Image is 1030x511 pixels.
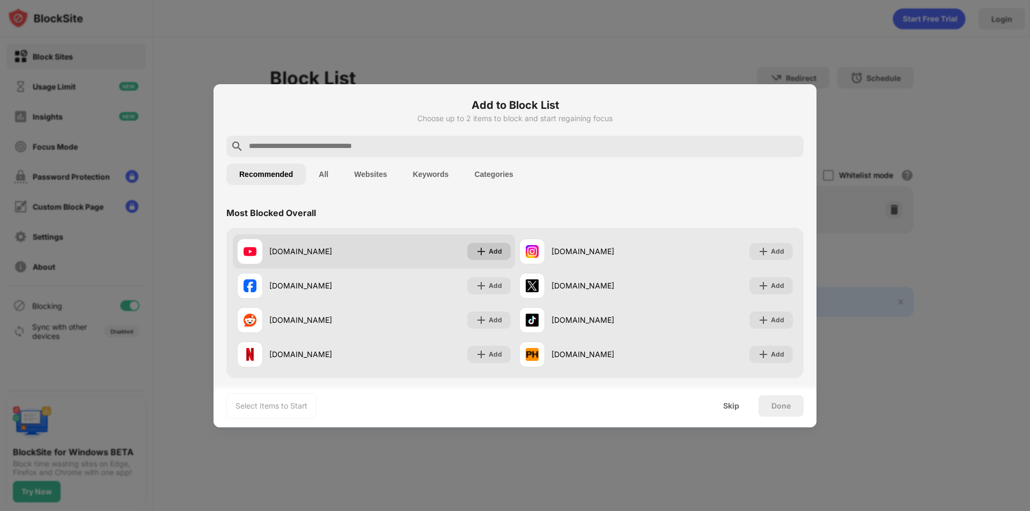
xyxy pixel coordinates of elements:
[306,164,341,185] button: All
[489,246,502,257] div: Add
[526,348,539,361] img: favicons
[244,348,256,361] img: favicons
[269,280,374,291] div: [DOMAIN_NAME]
[236,401,307,411] div: Select Items to Start
[226,114,804,123] div: Choose up to 2 items to block and start regaining focus
[244,245,256,258] img: favicons
[269,314,374,325] div: [DOMAIN_NAME]
[226,164,306,185] button: Recommended
[231,140,244,153] img: search.svg
[771,246,784,257] div: Add
[489,280,502,291] div: Add
[771,280,784,291] div: Add
[723,402,739,410] div: Skip
[526,245,539,258] img: favicons
[400,164,461,185] button: Keywords
[244,279,256,292] img: favicons
[526,279,539,292] img: favicons
[489,315,502,325] div: Add
[269,246,374,257] div: [DOMAIN_NAME]
[269,349,374,360] div: [DOMAIN_NAME]
[771,349,784,360] div: Add
[226,97,804,113] h6: Add to Block List
[551,280,656,291] div: [DOMAIN_NAME]
[489,349,502,360] div: Add
[341,164,400,185] button: Websites
[551,314,656,325] div: [DOMAIN_NAME]
[461,164,526,185] button: Categories
[551,246,656,257] div: [DOMAIN_NAME]
[526,314,539,327] img: favicons
[771,315,784,325] div: Add
[244,314,256,327] img: favicons
[551,349,656,360] div: [DOMAIN_NAME]
[226,208,316,218] div: Most Blocked Overall
[771,402,791,410] div: Done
